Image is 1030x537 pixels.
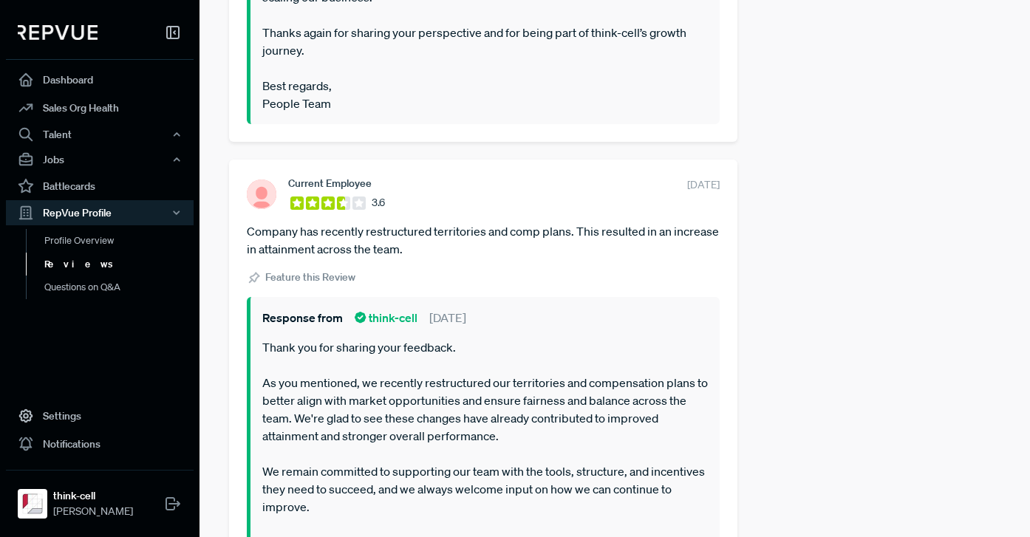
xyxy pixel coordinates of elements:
[18,25,98,40] img: RepVue
[355,309,417,326] span: think-cell
[6,402,194,430] a: Settings
[6,470,194,525] a: think-cellthink-cell[PERSON_NAME]
[429,309,466,326] span: [DATE]
[26,229,214,253] a: Profile Overview
[288,177,372,189] span: Current Employee
[6,200,194,225] button: RepVue Profile
[372,195,385,211] span: 3.6
[687,177,720,193] span: [DATE]
[53,488,133,504] strong: think-cell
[53,504,133,519] span: [PERSON_NAME]
[265,270,355,285] span: Feature this Review
[6,94,194,122] a: Sales Org Health
[6,147,194,172] button: Jobs
[26,253,214,276] a: Reviews
[6,172,194,200] a: Battlecards
[6,430,194,458] a: Notifications
[262,309,343,326] span: Response from
[26,276,214,299] a: Questions on Q&A
[6,122,194,147] button: Talent
[21,492,44,516] img: think-cell
[247,222,720,258] article: Company has recently restructured territories and comp plans. This resulted in an increase in att...
[6,66,194,94] a: Dashboard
